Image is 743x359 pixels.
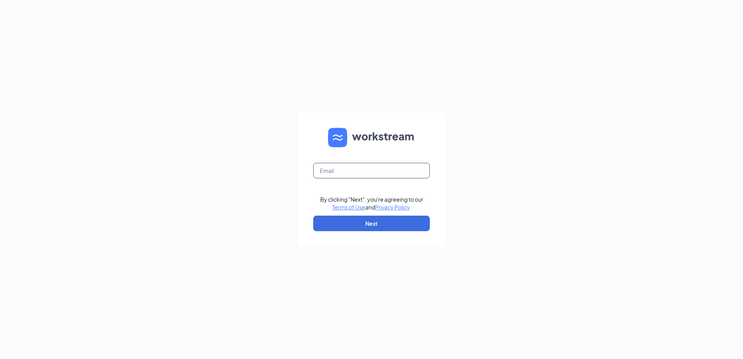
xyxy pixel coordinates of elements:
[313,216,430,231] button: Next
[375,204,410,211] a: Privacy Policy
[332,204,365,211] a: Terms of Use
[320,195,423,211] div: By clicking "Next", you're agreeing to our and .
[328,128,415,147] img: WS logo and Workstream text
[313,163,430,178] input: Email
